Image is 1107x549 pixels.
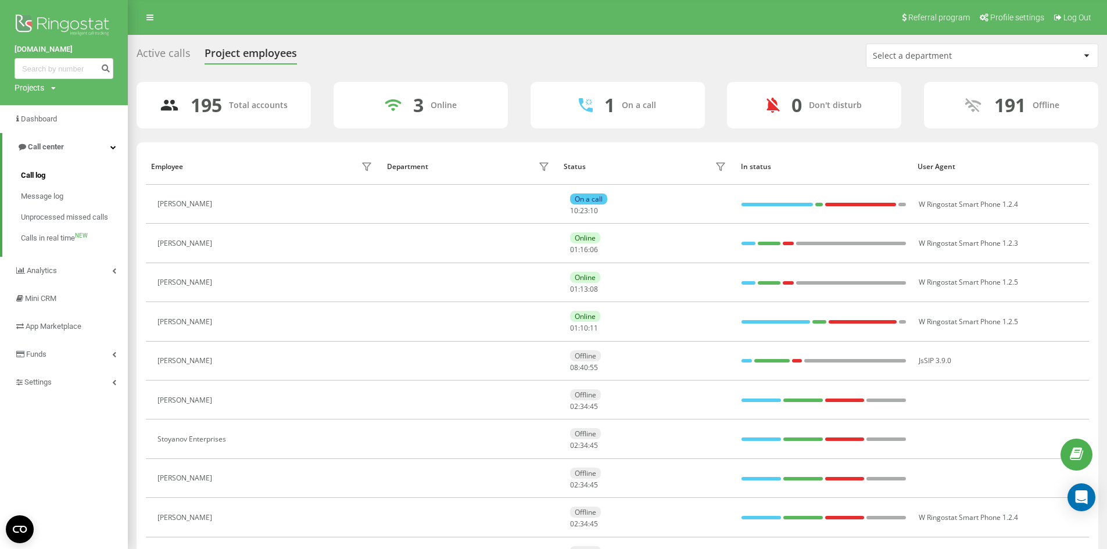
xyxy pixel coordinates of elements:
div: : : [570,481,598,489]
span: Mini CRM [25,294,56,303]
div: : : [570,285,598,293]
div: Total accounts [229,101,288,110]
span: 23 [580,206,588,216]
div: Project employees [205,47,297,65]
span: W Ringostat Smart Phone 1.2.4 [919,199,1018,209]
span: W Ringostat Smart Phone 1.2.5 [919,277,1018,287]
span: 01 [570,323,578,333]
button: Open CMP widget [6,515,34,543]
div: 195 [191,94,222,116]
span: Unprocessed missed calls [21,211,108,223]
span: 40 [580,363,588,372]
div: Online [570,232,600,243]
span: 34 [580,401,588,411]
div: On a call [570,193,607,204]
div: Department [387,163,428,171]
a: Unprocessed missed calls [21,207,128,228]
div: [PERSON_NAME] [157,239,215,247]
span: Referral program [908,13,970,22]
div: : : [570,207,598,215]
span: 08 [590,284,598,294]
div: Employee [151,163,183,171]
div: : : [570,403,598,411]
a: [DOMAIN_NAME] [15,44,113,55]
div: : : [570,442,598,450]
span: Log Out [1063,13,1091,22]
div: Open Intercom Messenger [1067,483,1095,511]
span: Profile settings [990,13,1044,22]
div: On a call [622,101,656,110]
div: [PERSON_NAME] [157,318,215,326]
a: Calls in real timeNEW [21,228,128,249]
span: 45 [590,440,598,450]
div: Status [564,163,586,171]
span: 34 [580,480,588,490]
span: Analytics [27,266,57,275]
div: Offline [570,389,601,400]
div: Projects [15,82,44,94]
div: In status [741,163,907,171]
span: Call log [21,170,45,181]
span: 01 [570,284,578,294]
div: 0 [791,94,802,116]
div: 1 [604,94,615,116]
div: Online [570,272,600,283]
div: 3 [413,94,424,116]
div: : : [570,246,598,254]
span: 08 [570,363,578,372]
a: Message log [21,186,128,207]
div: [PERSON_NAME] [157,278,215,286]
span: 16 [580,245,588,254]
span: Message log [21,191,63,202]
div: Don't disturb [809,101,862,110]
div: User Agent [918,163,1083,171]
input: Search by number [15,58,113,79]
span: 13 [580,284,588,294]
span: JsSIP 3.9.0 [919,356,951,365]
span: 55 [590,363,598,372]
div: Online [431,101,457,110]
span: 02 [570,519,578,529]
span: Funds [26,350,46,358]
span: W Ringostat Smart Phone 1.2.4 [919,512,1018,522]
div: Offline [570,468,601,479]
div: [PERSON_NAME] [157,396,215,404]
span: Call center [28,142,64,151]
span: 10 [570,206,578,216]
span: 34 [580,519,588,529]
div: [PERSON_NAME] [157,474,215,482]
span: App Marketplace [26,322,81,331]
span: 34 [580,440,588,450]
span: 06 [590,245,598,254]
span: 45 [590,401,598,411]
a: Call center [2,133,128,161]
span: Calls in real time [21,232,75,244]
img: Ringostat logo [15,12,113,41]
div: Select a department [873,51,1012,61]
div: Offline [570,350,601,361]
a: Call log [21,165,128,186]
div: [PERSON_NAME] [157,357,215,365]
span: 10 [580,323,588,333]
span: 01 [570,245,578,254]
div: : : [570,520,598,528]
div: Online [570,311,600,322]
div: 191 [994,94,1026,116]
span: Dashboard [21,114,57,123]
span: W Ringostat Smart Phone 1.2.3 [919,238,1018,248]
div: [PERSON_NAME] [157,514,215,522]
span: W Ringostat Smart Phone 1.2.5 [919,317,1018,326]
span: 10 [590,206,598,216]
div: Offline [570,507,601,518]
div: [PERSON_NAME] [157,200,215,208]
span: 02 [570,401,578,411]
div: Offline [1033,101,1059,110]
div: Active calls [137,47,191,65]
div: : : [570,364,598,372]
span: 45 [590,480,598,490]
span: 02 [570,480,578,490]
span: 45 [590,519,598,529]
span: Settings [24,378,52,386]
span: 02 [570,440,578,450]
div: : : [570,324,598,332]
